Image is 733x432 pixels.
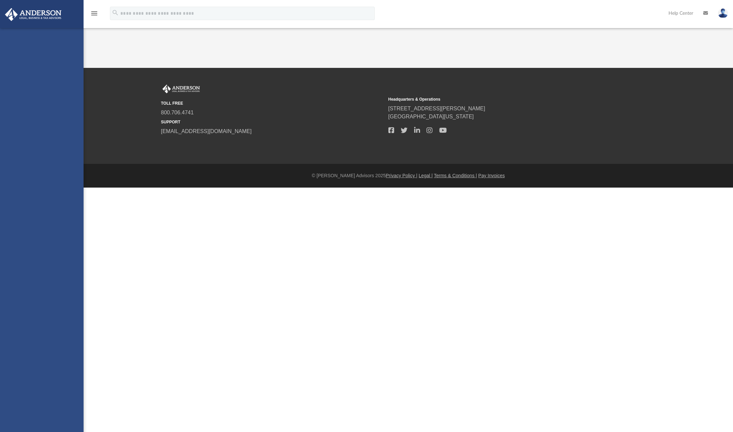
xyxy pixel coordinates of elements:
a: [STREET_ADDRESS][PERSON_NAME] [388,106,485,111]
a: Privacy Policy | [386,173,417,178]
a: Legal | [419,173,433,178]
a: menu [90,13,98,17]
img: User Pic [718,8,728,18]
a: [EMAIL_ADDRESS][DOMAIN_NAME] [161,128,252,134]
img: Anderson Advisors Platinum Portal [3,8,64,21]
a: 800.706.4741 [161,110,194,115]
a: Terms & Conditions | [434,173,477,178]
small: Headquarters & Operations [388,96,611,102]
small: TOLL FREE [161,100,384,106]
a: [GEOGRAPHIC_DATA][US_STATE] [388,114,474,119]
a: Pay Invoices [478,173,505,178]
i: menu [90,9,98,17]
div: © [PERSON_NAME] Advisors 2025 [84,172,733,179]
i: search [112,9,119,16]
img: Anderson Advisors Platinum Portal [161,85,201,93]
small: SUPPORT [161,119,384,125]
